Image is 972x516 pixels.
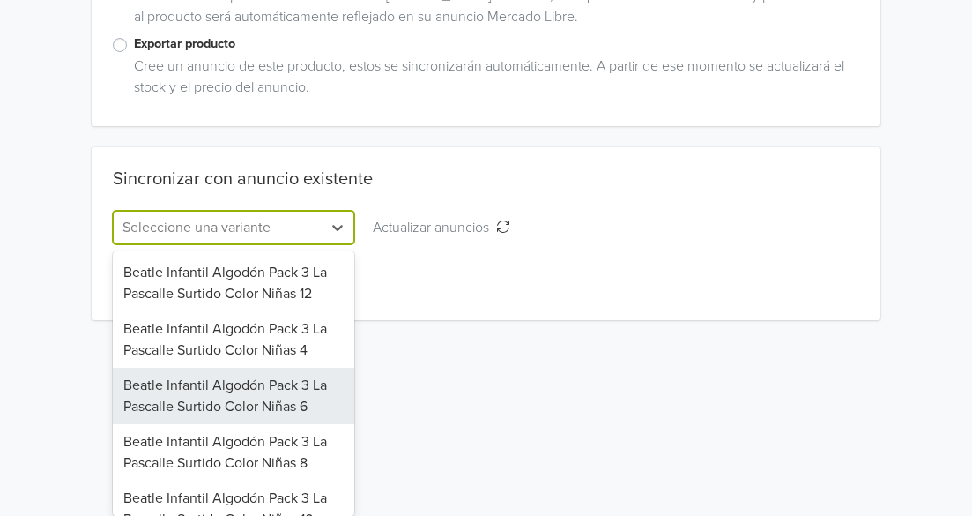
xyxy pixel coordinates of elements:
[127,56,858,105] div: Cree un anuncio de este producto, estos se sincronizarán automáticamente. A partir de ese momento...
[113,255,354,311] div: Beatle Infantil Algodón Pack 3 La Pascalle Surtido Color Niñas 12
[113,168,373,190] div: Sincronizar con anuncio existente
[113,368,354,424] div: Beatle Infantil Algodón Pack 3 La Pascalle Surtido Color Niñas 6
[361,211,522,244] button: Actualizar anuncios
[134,34,858,54] label: Exportar producto
[113,311,354,368] div: Beatle Infantil Algodón Pack 3 La Pascalle Surtido Color Niñas 4
[113,424,354,481] div: Beatle Infantil Algodón Pack 3 La Pascalle Surtido Color Niñas 8
[373,219,496,236] span: Actualizar anuncios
